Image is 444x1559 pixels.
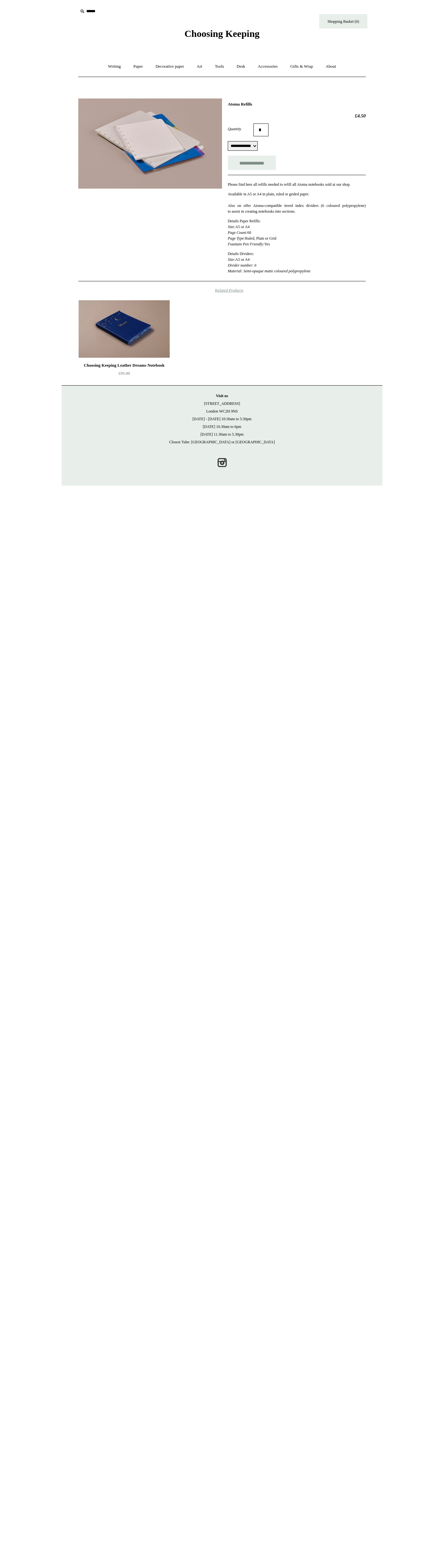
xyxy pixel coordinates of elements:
a: Art [191,58,208,75]
img: Atoma Refills [78,98,222,189]
a: Accessories [252,58,284,75]
a: Instagram [215,456,229,470]
span: Choosing Keeping [184,28,260,39]
strong: Visit us [216,394,228,398]
em: Size: [228,257,235,262]
span: £95.00 [118,371,130,376]
a: Choosing Keeping Leather Dreams Notebook £95.00 [79,362,170,388]
a: Choosing Keeping [184,33,260,38]
p: Available in A5 or A4 in plain, ruled or grided paper. Also on offer Atoma-compatible tiered inde... [228,191,366,214]
h4: Related Products [62,288,382,293]
i: Material: Semi-opaque matte coloured polypropylene [228,269,311,273]
a: Decorative paper [150,58,190,75]
div: Choosing Keeping Leather Dreams Notebook [80,362,168,369]
span: A5 or A4 [235,225,250,229]
em: Divider number: 6 [228,263,256,268]
label: Quantity [228,126,253,132]
a: Desk [231,58,251,75]
em: Fountain Pen Friendly: [228,242,264,246]
span: Yes [264,242,270,246]
em: Size: [228,225,235,229]
a: Gifts & Wrap [285,58,319,75]
a: Choosing Keeping Leather Dreams Notebook Choosing Keeping Leather Dreams Notebook [79,300,170,358]
h2: £4.50 [228,113,366,119]
a: Shopping Basket (0) [319,14,367,29]
p: Please find here all refills needed to refill all Atoma notebooks sold at our shop. [228,182,366,187]
span: Ruled, Plain or Grid [245,236,276,241]
p: Details Paper Refills: [228,218,366,247]
span: 60 [247,230,251,235]
em: Page Type: [228,236,245,241]
img: Choosing Keeping Leather Dreams Notebook [79,300,170,358]
a: About [320,58,342,75]
p: [STREET_ADDRESS] London WC2H 9NS [DATE] - [DATE] 10:30am to 5:30pm [DATE] 10.30am to 6pm [DATE] 1... [68,392,376,446]
a: Paper [128,58,149,75]
span: Details Dividers: A5 or A4 [228,251,311,273]
a: Tools [209,58,230,75]
a: Writing [102,58,127,75]
em: Page Count: [228,230,247,235]
h1: Atoma Refills [228,102,366,107]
